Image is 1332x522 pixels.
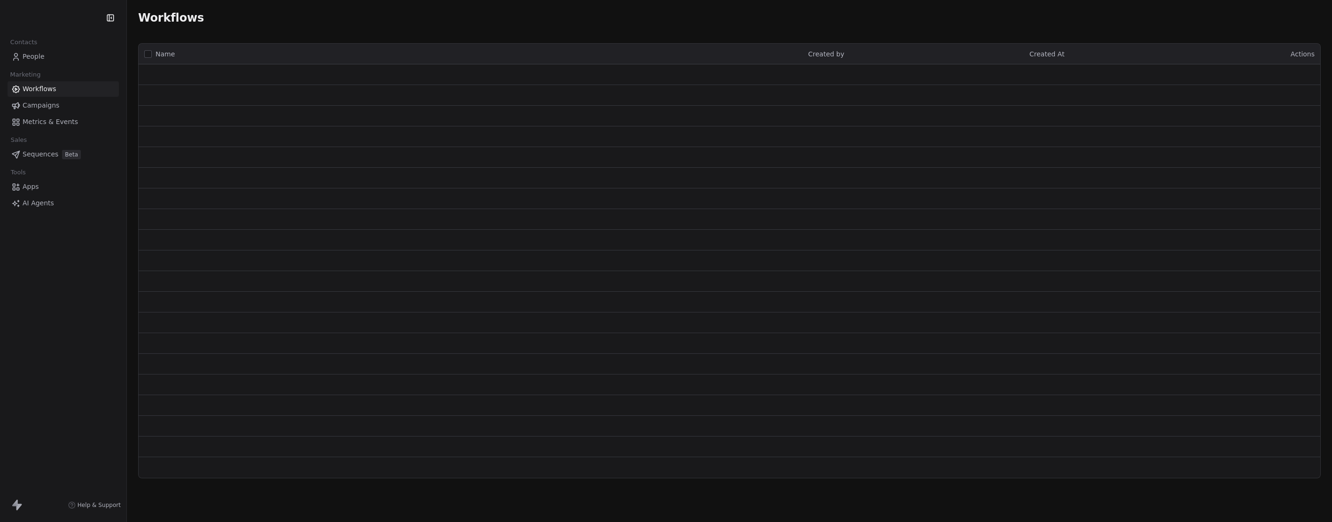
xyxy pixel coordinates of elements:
a: Help & Support [68,501,121,509]
span: Actions [1291,50,1315,58]
span: Apps [23,182,39,192]
span: Workflows [138,11,204,24]
a: AI Agents [8,195,119,211]
span: Beta [62,150,81,159]
a: SequencesBeta [8,147,119,162]
a: Metrics & Events [8,114,119,130]
span: Metrics & Events [23,117,78,127]
span: Workflows [23,84,56,94]
span: Help & Support [78,501,121,509]
span: Contacts [6,35,41,49]
span: Campaigns [23,101,59,110]
span: People [23,52,45,62]
span: AI Agents [23,198,54,208]
span: Marketing [6,68,45,82]
span: Tools [7,165,30,179]
span: Created by [808,50,844,58]
span: Sequences [23,149,58,159]
span: Created At [1029,50,1065,58]
span: Sales [7,133,31,147]
a: Campaigns [8,98,119,113]
a: Workflows [8,81,119,97]
span: Name [156,49,175,59]
a: Apps [8,179,119,195]
a: People [8,49,119,64]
